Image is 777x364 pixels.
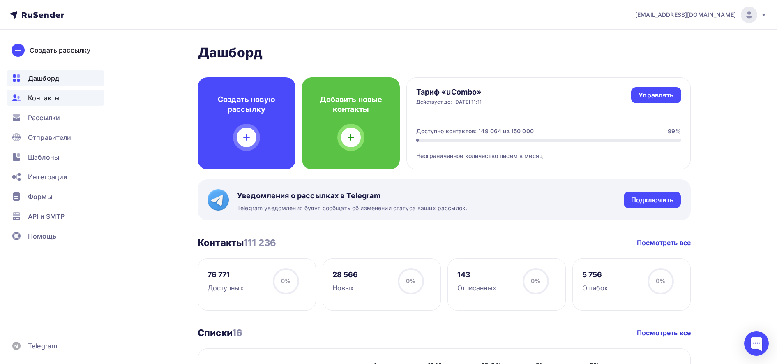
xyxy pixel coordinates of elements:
[416,127,534,135] div: Доступно контактов: 149 064 из 150 000
[332,270,358,280] div: 28 566
[416,142,681,160] div: Неограниченное количество писем в месяц
[30,45,90,55] div: Создать рассылку
[631,87,681,103] a: Управлять
[198,237,276,248] h3: Контакты
[582,270,609,280] div: 5 756
[416,99,482,105] div: Действует до: [DATE] 11:11
[637,238,691,248] a: Посмотреть все
[7,90,104,106] a: Контакты
[7,188,104,205] a: Формы
[281,277,291,284] span: 0%
[7,70,104,86] a: Дашборд
[7,149,104,165] a: Шаблоны
[635,7,767,23] a: [EMAIL_ADDRESS][DOMAIN_NAME]
[457,283,496,293] div: Отписанных
[635,11,736,19] span: [EMAIL_ADDRESS][DOMAIN_NAME]
[416,87,482,97] h4: Тариф «uCombo»
[656,277,665,284] span: 0%
[237,204,467,212] span: Telegram уведомления будут сообщать об изменении статуса ваших рассылок.
[28,113,60,123] span: Рассылки
[668,127,681,135] div: 99%
[28,231,56,241] span: Помощь
[237,191,467,201] span: Уведомления о рассылках в Telegram
[28,192,52,202] span: Формы
[232,327,242,338] span: 16
[28,211,65,221] span: API и SMTP
[208,283,244,293] div: Доступных
[211,95,282,114] h4: Создать новую рассылку
[315,95,387,114] h4: Добавить новые контакты
[531,277,540,284] span: 0%
[198,44,691,61] h2: Дашборд
[631,195,673,205] div: Подключить
[7,129,104,146] a: Отправители
[28,93,60,103] span: Контакты
[582,283,609,293] div: Ошибок
[28,73,59,83] span: Дашборд
[244,237,276,248] span: 111 236
[208,270,244,280] div: 76 771
[332,283,358,293] div: Новых
[28,172,67,182] span: Интеграции
[637,328,691,338] a: Посмотреть все
[457,270,496,280] div: 143
[28,152,59,162] span: Шаблоны
[198,327,242,338] h3: Списки
[406,277,415,284] span: 0%
[639,90,673,100] div: Управлять
[7,109,104,126] a: Рассылки
[28,132,71,142] span: Отправители
[28,341,57,351] span: Telegram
